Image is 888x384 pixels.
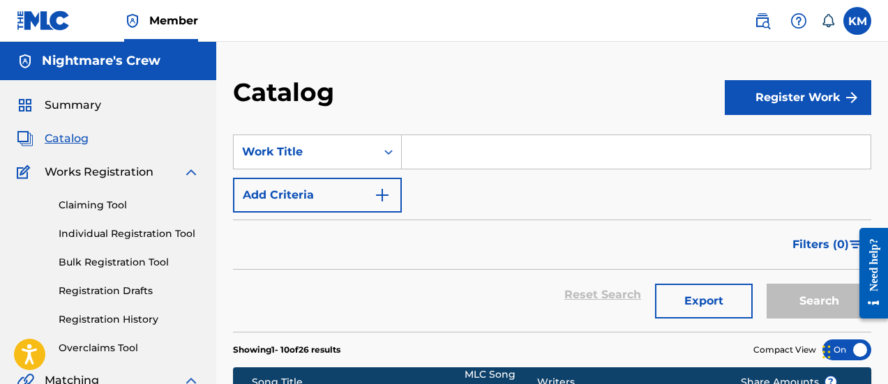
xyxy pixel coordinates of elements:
[843,89,860,106] img: f7272a7cc735f4ea7f67.svg
[725,80,871,115] button: Register Work
[849,217,888,329] iframe: Resource Center
[17,10,70,31] img: MLC Logo
[242,144,368,160] div: Work Title
[42,53,160,69] h5: Nightmare's Crew
[374,187,391,203] img: 9d2ae6d4665cec9f34b9.svg
[149,13,198,29] span: Member
[17,53,33,70] img: Accounts
[45,164,153,181] span: Works Registration
[45,97,101,114] span: Summary
[17,97,33,114] img: Summary
[792,236,849,253] span: Filters ( 0 )
[822,331,831,373] div: Drag
[17,97,101,114] a: SummarySummary
[59,255,200,270] a: Bulk Registration Tool
[59,198,200,213] a: Claiming Tool
[124,13,141,29] img: Top Rightsholder
[843,7,871,35] div: User Menu
[233,344,340,356] p: Showing 1 - 10 of 26 results
[17,130,89,147] a: CatalogCatalog
[59,226,200,241] a: Individual Registration Tool
[59,284,200,298] a: Registration Drafts
[233,77,341,108] h2: Catalog
[753,344,816,356] span: Compact View
[785,7,813,35] div: Help
[655,284,753,318] button: Export
[748,7,776,35] a: Public Search
[17,164,35,181] img: Works Registration
[183,164,200,181] img: expand
[754,13,771,29] img: search
[790,13,807,29] img: help
[784,227,871,262] button: Filters (0)
[233,178,402,213] button: Add Criteria
[45,130,89,147] span: Catalog
[818,317,888,384] iframe: Chat Widget
[821,14,835,28] div: Notifications
[17,130,33,147] img: Catalog
[59,312,200,327] a: Registration History
[59,341,200,355] a: Overclaims Tool
[233,135,871,332] form: Search Form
